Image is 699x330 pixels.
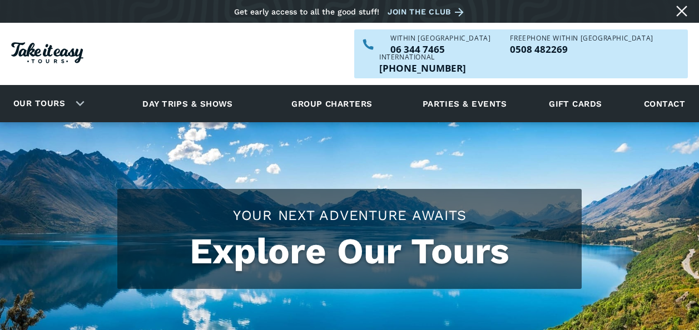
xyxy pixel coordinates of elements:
[673,2,691,20] a: Close message
[510,35,653,42] div: Freephone WITHIN [GEOGRAPHIC_DATA]
[11,42,83,63] img: Take it easy Tours logo
[379,54,466,61] div: International
[234,7,379,16] div: Get early access to all the good stuff!
[510,44,653,54] a: Call us freephone within NZ on 0508482269
[128,206,571,225] h2: Your Next Adventure Awaits
[128,231,571,272] h1: Explore Our Tours
[390,35,490,42] div: WITHIN [GEOGRAPHIC_DATA]
[390,44,490,54] p: 06 344 7465
[128,88,247,119] a: Day trips & shows
[388,5,468,19] a: Join the club
[379,63,466,73] a: Call us outside of NZ on +6463447465
[638,88,691,119] a: Contact
[277,88,386,119] a: Group charters
[417,88,513,119] a: Parties & events
[5,91,73,117] a: Our tours
[543,88,608,119] a: Gift cards
[11,37,83,72] a: Homepage
[390,44,490,54] a: Call us within NZ on 063447465
[510,44,653,54] p: 0508 482269
[379,63,466,73] p: [PHONE_NUMBER]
